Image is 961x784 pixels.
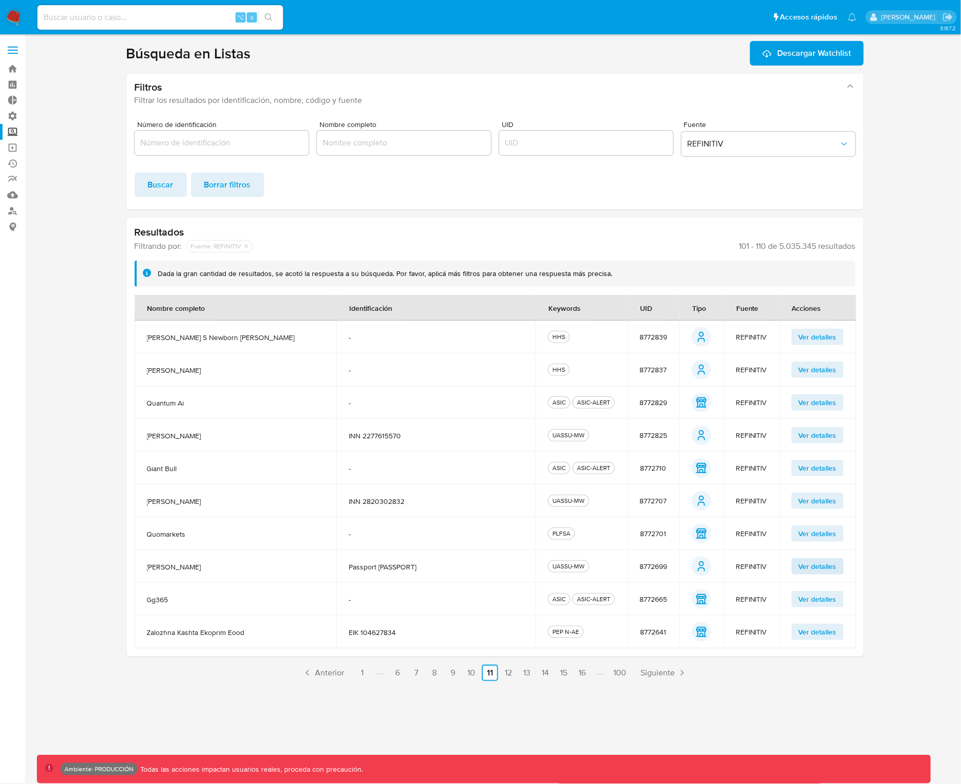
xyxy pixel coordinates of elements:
[881,12,939,22] p: joaquin.dolcemascolo@mercadolibre.com
[237,12,244,22] span: ⌥
[780,12,838,23] span: Accesos rápidos
[848,13,857,22] a: Notificaciones
[37,11,283,24] input: Buscar usuario o caso...
[138,765,363,774] p: Todas las acciones impactan usuarios reales, proceda con precaución.
[250,12,253,22] span: s
[65,767,134,771] p: Ambiente: PRODUCCIÓN
[258,10,279,25] button: search-icon
[943,12,953,23] a: Salir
